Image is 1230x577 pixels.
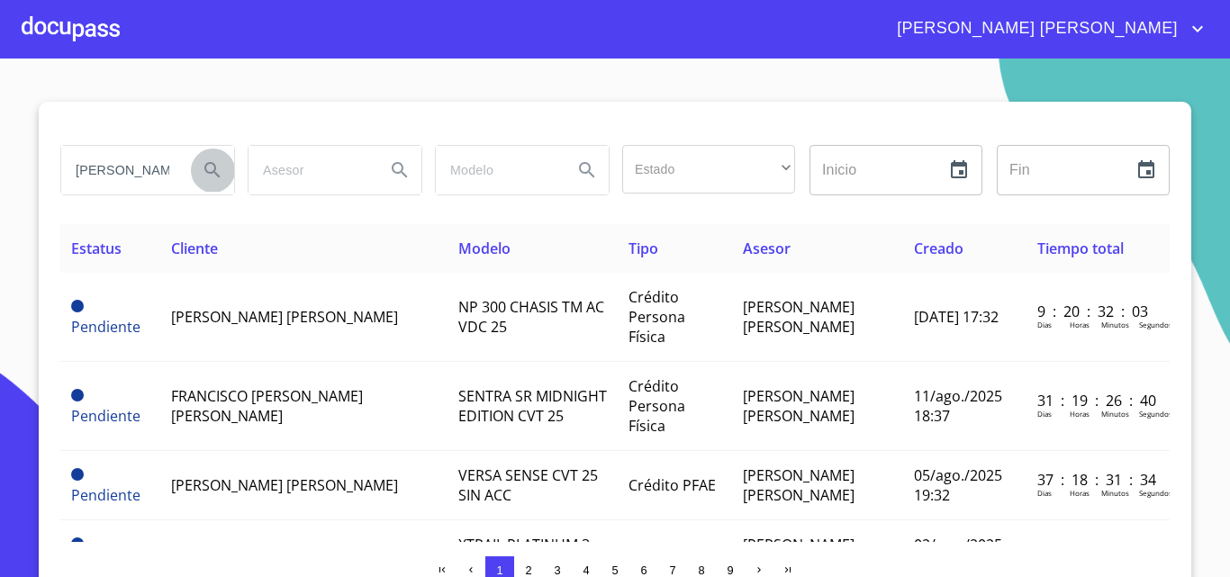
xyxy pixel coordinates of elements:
[1037,239,1124,258] span: Tiempo total
[1101,488,1129,498] p: Minutos
[743,465,855,505] span: [PERSON_NAME] [PERSON_NAME]
[458,239,511,258] span: Modelo
[61,146,184,194] input: search
[191,149,234,192] button: Search
[1037,409,1052,419] p: Dias
[629,475,716,495] span: Crédito PFAE
[554,563,560,577] span: 3
[640,563,647,577] span: 6
[698,563,704,577] span: 8
[71,300,84,312] span: Pendiente
[1139,409,1172,419] p: Segundos
[71,468,84,481] span: Pendiente
[458,386,607,426] span: SENTRA SR MIDNIGHT EDITION CVT 25
[1070,488,1090,498] p: Horas
[883,14,1187,43] span: [PERSON_NAME] [PERSON_NAME]
[565,149,609,192] button: Search
[71,317,140,337] span: Pendiente
[1037,391,1159,410] p: 31 : 19 : 26 : 40
[622,145,795,194] div: ​
[71,239,122,258] span: Estatus
[1101,409,1129,419] p: Minutos
[743,386,855,426] span: [PERSON_NAME] [PERSON_NAME]
[378,149,421,192] button: Search
[914,307,999,327] span: [DATE] 17:32
[1037,320,1052,329] p: Dias
[914,386,1002,426] span: 11/ago./2025 18:37
[883,14,1208,43] button: account of current user
[71,537,84,550] span: Pendiente
[1139,488,1172,498] p: Segundos
[496,563,502,577] span: 1
[1037,470,1159,490] p: 37 : 18 : 31 : 34
[611,563,618,577] span: 5
[458,535,590,574] span: XTRAIL PLATINUM 3 ROW 25 SIN ACC
[1037,488,1052,498] p: Dias
[743,297,855,337] span: [PERSON_NAME] [PERSON_NAME]
[171,307,398,327] span: [PERSON_NAME] [PERSON_NAME]
[743,239,791,258] span: Asesor
[458,465,598,505] span: VERSA SENSE CVT 25 SIN ACC
[71,406,140,426] span: Pendiente
[743,535,855,574] span: [PERSON_NAME] [PERSON_NAME]
[436,146,558,194] input: search
[71,389,84,401] span: Pendiente
[171,475,398,495] span: [PERSON_NAME] [PERSON_NAME]
[1070,409,1090,419] p: Horas
[171,239,218,258] span: Cliente
[1037,539,1159,559] p: 40 : 20 : 12 : 51
[914,465,1002,505] span: 05/ago./2025 19:32
[914,535,1002,574] span: 02/ago./2025 17:51
[1070,320,1090,329] p: Horas
[583,563,589,577] span: 4
[727,563,733,577] span: 9
[71,485,140,505] span: Pendiente
[171,386,363,426] span: FRANCISCO [PERSON_NAME] [PERSON_NAME]
[1139,320,1172,329] p: Segundos
[1037,302,1159,321] p: 9 : 20 : 32 : 03
[629,376,685,436] span: Crédito Persona Física
[249,146,371,194] input: search
[629,287,685,347] span: Crédito Persona Física
[1101,320,1129,329] p: Minutos
[669,563,675,577] span: 7
[458,297,604,337] span: NP 300 CHASIS TM AC VDC 25
[629,239,658,258] span: Tipo
[525,563,531,577] span: 2
[914,239,963,258] span: Creado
